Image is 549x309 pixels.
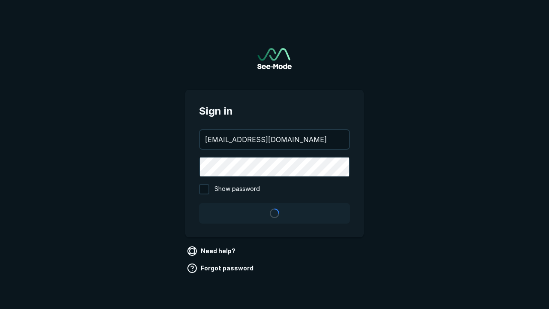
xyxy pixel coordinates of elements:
a: Go to sign in [257,48,292,69]
span: Sign in [199,103,350,119]
input: your@email.com [200,130,349,149]
a: Need help? [185,244,239,258]
a: Forgot password [185,261,257,275]
span: Show password [214,184,260,194]
img: See-Mode Logo [257,48,292,69]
